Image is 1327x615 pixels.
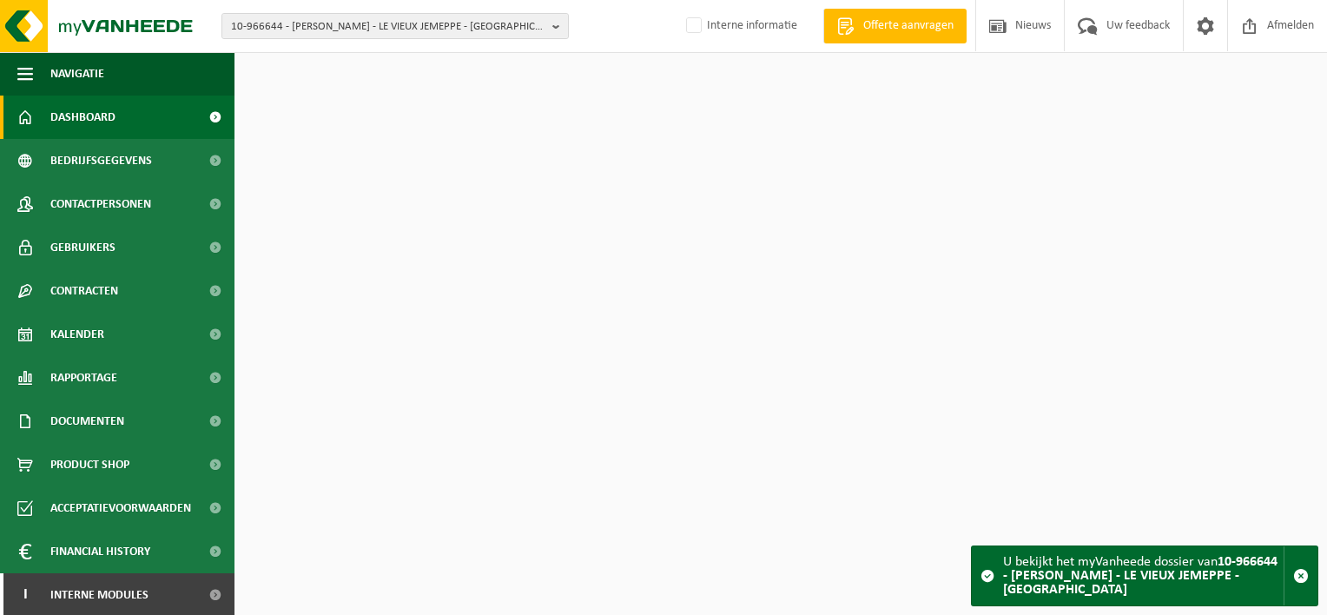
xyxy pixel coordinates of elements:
span: Gebruikers [50,226,116,269]
span: Contactpersonen [50,182,151,226]
span: Bedrijfsgegevens [50,139,152,182]
span: Acceptatievoorwaarden [50,486,191,530]
span: Contracten [50,269,118,313]
button: 10-966644 - [PERSON_NAME] - LE VIEUX JEMEPPE - [GEOGRAPHIC_DATA] [221,13,569,39]
span: Rapportage [50,356,117,400]
label: Interne informatie [683,13,797,39]
span: Navigatie [50,52,104,96]
div: U bekijkt het myVanheede dossier van [1003,546,1284,605]
span: Product Shop [50,443,129,486]
strong: 10-966644 - [PERSON_NAME] - LE VIEUX JEMEPPE - [GEOGRAPHIC_DATA] [1003,555,1277,597]
span: Dashboard [50,96,116,139]
span: Kalender [50,313,104,356]
span: Documenten [50,400,124,443]
span: Financial History [50,530,150,573]
span: Offerte aanvragen [859,17,958,35]
span: 10-966644 - [PERSON_NAME] - LE VIEUX JEMEPPE - [GEOGRAPHIC_DATA] [231,14,545,40]
a: Offerte aanvragen [823,9,967,43]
